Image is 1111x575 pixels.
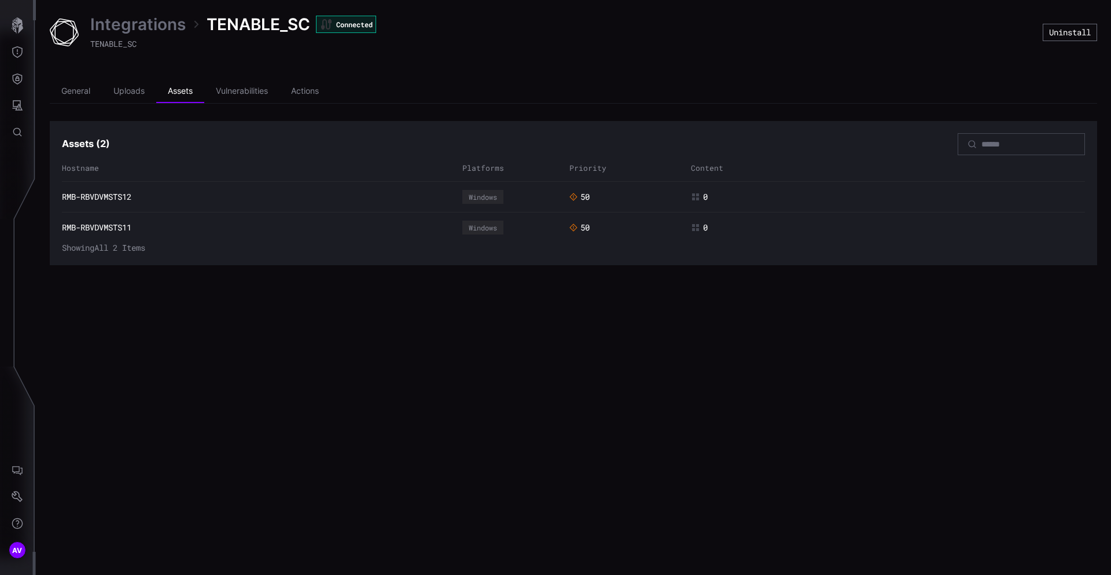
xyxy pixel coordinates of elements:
[62,222,131,233] a: RMB-RBVDVMSTS11
[462,163,564,173] div: Platforms
[50,80,102,103] li: General
[62,243,145,253] span: Showing All 2
[12,544,23,556] span: AV
[102,80,156,103] li: Uploads
[691,163,1086,173] div: Content
[279,80,330,103] li: Actions
[156,80,204,103] li: Assets
[580,222,590,233] span: 50
[1,537,34,563] button: AV
[90,14,186,35] a: Integrations
[50,18,79,47] img: Tenable SC
[469,224,497,231] div: Windows
[62,163,457,173] div: Hostname
[90,38,137,49] span: TENABLE_SC
[62,192,131,202] a: RMB-RBVDVMSTS12
[122,242,145,253] span: Items
[207,14,310,35] span: TENABLE_SC
[703,192,708,202] span: 0
[62,138,110,150] h3: Assets ( 2 )
[1043,24,1097,41] button: Uninstall
[580,192,590,202] span: 50
[316,16,376,33] div: Connected
[204,80,279,103] li: Vulnerabilities
[703,222,708,233] span: 0
[469,193,497,200] div: Windows
[569,163,685,173] div: Priority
